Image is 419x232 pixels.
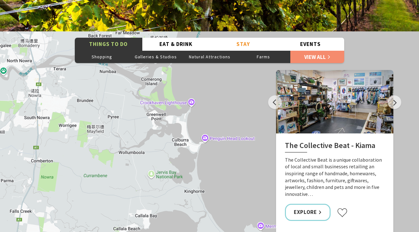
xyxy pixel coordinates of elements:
[236,50,290,63] button: Farms
[277,38,345,51] button: Events
[142,38,210,51] button: Eat & Drink
[209,38,277,51] button: Stay
[268,95,282,109] button: Previous
[337,208,348,217] button: Click to favourite The Collective Beat - Kiama
[75,38,142,51] button: Things To Do
[285,204,331,221] a: Explore
[290,50,344,63] a: View All
[285,157,384,198] p: The Collective Beat is a unique collaboration of local and small businesses retailing an inspirin...
[183,50,236,63] button: Natural Attractions
[129,50,183,63] button: Galleries & Studios
[388,95,401,109] button: Next
[75,50,129,63] button: Shopping
[285,141,384,152] h2: The Collective Beat - Kiama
